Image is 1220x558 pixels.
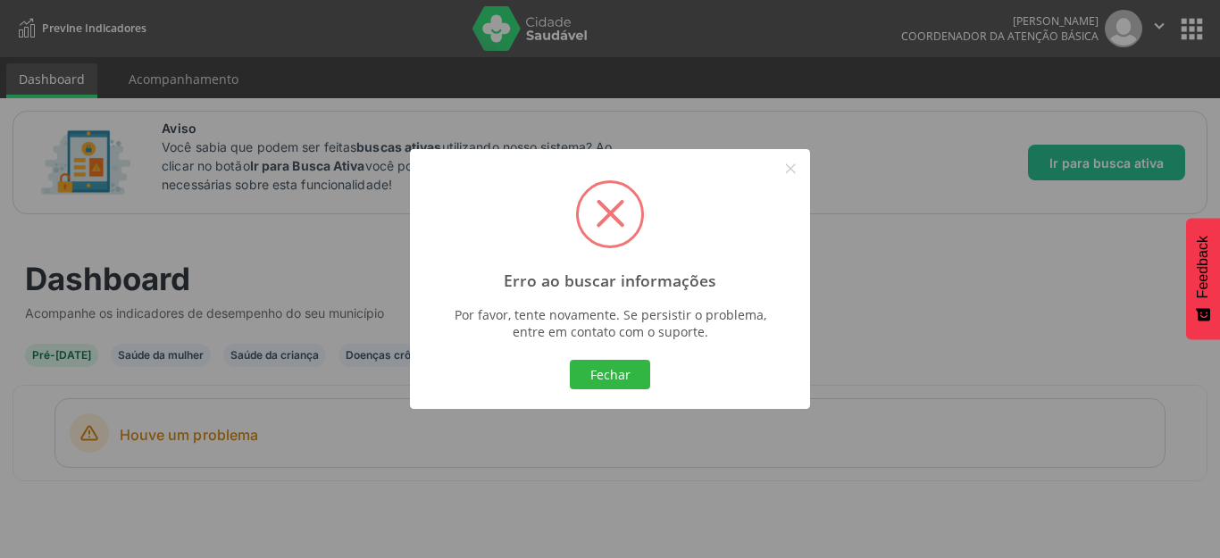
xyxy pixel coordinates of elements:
[1195,236,1211,298] span: Feedback
[446,306,774,340] div: Por favor, tente novamente. Se persistir o problema, entre em contato com o suporte.
[504,271,716,290] h2: Erro ao buscar informações
[775,154,806,184] button: Close this dialog
[1186,218,1220,339] button: Feedback - Mostrar pesquisa
[570,360,650,390] button: Fechar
